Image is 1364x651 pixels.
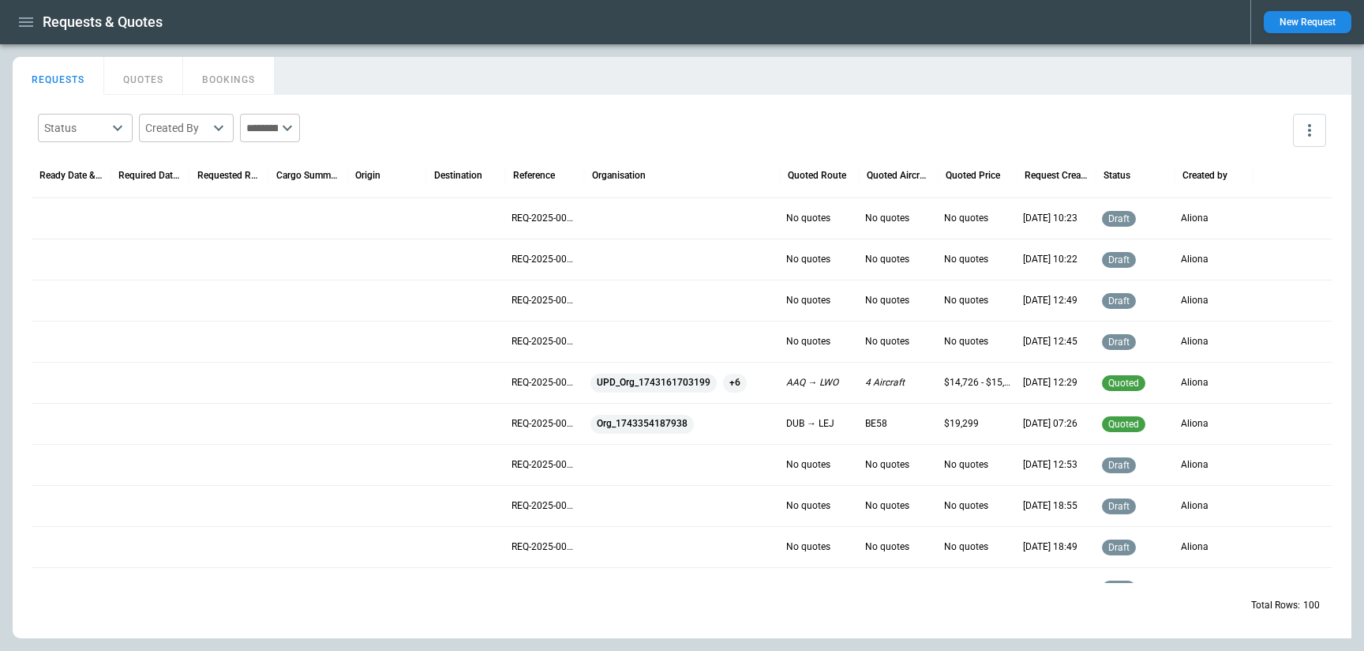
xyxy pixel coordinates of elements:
[786,499,852,513] p: No quotes
[1023,253,1089,266] p: 10/02/25 10:22
[44,120,107,136] div: Status
[1105,583,1133,594] span: draft
[43,13,163,32] h1: Requests & Quotes
[118,170,182,181] div: Required Date & Time (UTC)
[1105,419,1142,430] span: quoted
[511,212,578,225] p: REQ-2025-000032
[944,540,1010,554] p: No quotes
[1105,542,1133,553] span: draft
[511,253,578,266] p: REQ-2025-000031
[1181,376,1247,389] p: Aliona
[865,253,931,266] p: No quotes
[865,581,931,595] p: No quotes
[1023,376,1089,389] p: 09/25/25 12:29
[511,540,578,554] p: REQ-2025-000024
[1105,460,1133,471] span: draft
[1293,114,1326,147] button: more
[1023,212,1089,225] p: 10/02/25 10:23
[511,581,578,595] p: REQ-2025-000023
[1181,335,1247,348] p: Aliona
[1023,335,1089,348] p: 09/25/25 12:45
[513,170,555,181] div: Reference
[13,57,104,95] button: REQUESTS
[1105,213,1133,224] span: draft
[183,57,275,95] button: BOOKINGS
[511,499,578,513] p: REQ-2025-000025
[723,363,747,403] span: +6
[1105,378,1142,389] span: quoted
[786,335,852,348] p: No quotes
[1023,458,1089,472] p: 09/18/25 12:53
[865,417,931,431] p: BE58
[786,581,852,595] p: No quotes
[865,499,931,513] p: No quotes
[1181,499,1247,513] p: Aliona
[145,120,208,136] div: Created By
[944,499,1010,513] p: No quotes
[944,376,1010,389] p: $14,726 - $15,758
[786,376,852,389] p: AAQ → LWO
[865,458,931,472] p: No quotes
[786,253,852,266] p: No quotes
[511,335,578,348] p: REQ-2025-000029
[865,335,931,348] p: No quotes
[865,540,931,554] p: No quotes
[1023,499,1089,513] p: 09/09/25 18:55
[1303,599,1320,612] p: 100
[1023,540,1089,554] p: 09/09/25 18:49
[1264,11,1351,33] button: New Request
[590,404,694,444] span: Org_1743354187938
[786,294,852,307] p: No quotes
[592,170,646,181] div: Organisation
[1023,294,1089,307] p: 09/25/25 12:49
[1025,170,1088,181] div: Request Created At (UTC)
[1181,458,1247,472] p: Aliona
[1181,540,1247,554] p: Aliona
[39,170,103,181] div: Ready Date & Time (UTC)
[786,212,852,225] p: No quotes
[276,170,339,181] div: Cargo Summary
[1181,212,1247,225] p: Aliona
[786,458,852,472] p: No quotes
[1023,417,1089,431] p: 09/25/25 07:26
[1182,170,1227,181] div: Created by
[1104,170,1130,181] div: Status
[944,335,1010,348] p: No quotes
[1105,295,1133,307] span: draft
[104,57,183,95] button: QUOTES
[1181,417,1247,431] p: Aliona
[1181,581,1247,595] p: Aliona
[1181,253,1247,266] p: Aliona
[511,294,578,307] p: REQ-2025-000030
[1251,599,1300,612] p: Total Rows:
[944,581,1010,595] p: No quotes
[944,417,1010,431] p: $19,299
[1105,501,1133,512] span: draft
[1105,254,1133,265] span: draft
[1105,337,1133,348] span: draft
[865,294,931,307] p: No quotes
[944,294,1010,307] p: No quotes
[865,212,931,225] p: No quotes
[944,253,1010,266] p: No quotes
[511,376,578,389] p: REQ-2025-000028
[434,170,482,181] div: Destination
[786,540,852,554] p: No quotes
[590,363,717,403] span: UPD_Org_1743161703199
[788,170,846,181] div: Quoted Route
[511,417,578,431] p: REQ-2025-000027
[944,212,1010,225] p: No quotes
[355,170,380,181] div: Origin
[944,458,1010,472] p: No quotes
[1181,294,1247,307] p: Aliona
[946,170,1000,181] div: Quoted Price
[511,458,578,472] p: REQ-2025-000026
[865,376,931,389] p: 4 Aircraft
[1023,581,1089,595] p: 09/09/25 18:43
[197,170,260,181] div: Requested Route
[867,170,930,181] div: Quoted Aircraft
[786,417,852,431] p: DUB → LEJ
